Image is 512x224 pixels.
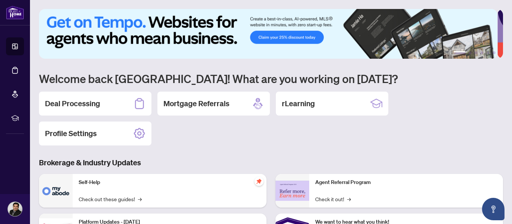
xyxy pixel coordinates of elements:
a: Check it out!→ [315,195,351,203]
button: 2 [469,51,472,54]
img: Slide 0 [39,9,497,59]
span: pushpin [255,177,263,186]
h2: Profile Settings [45,128,97,139]
p: Self-Help [79,178,260,187]
button: 1 [454,51,466,54]
button: 3 [475,51,478,54]
img: Profile Icon [8,202,22,216]
img: Self-Help [39,174,73,208]
button: Open asap [482,198,505,220]
img: logo [6,6,24,19]
p: Agent Referral Program [315,178,497,187]
h1: Welcome back [GEOGRAPHIC_DATA]! What are you working on [DATE]? [39,71,503,86]
img: Agent Referral Program [275,181,309,201]
button: 6 [493,51,496,54]
h3: Brokerage & Industry Updates [39,157,503,168]
button: 4 [481,51,484,54]
h2: Deal Processing [45,98,100,109]
span: → [138,195,142,203]
a: Check out these guides!→ [79,195,142,203]
h2: rLearning [282,98,315,109]
h2: Mortgage Referrals [163,98,229,109]
span: → [347,195,351,203]
button: 5 [487,51,490,54]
